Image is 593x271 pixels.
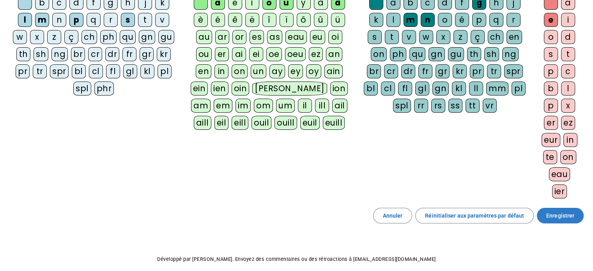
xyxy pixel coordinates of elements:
[469,81,483,96] div: ll
[140,64,154,78] div: kl
[332,99,347,113] div: ail
[470,64,484,78] div: pr
[544,99,558,113] div: p
[267,30,282,44] div: as
[140,47,154,61] div: gr
[106,64,120,78] div: fl
[280,13,294,27] div: ï
[415,208,534,223] button: Réinitialiser aux paramètres par défaut
[369,13,383,27] div: k
[561,13,575,27] div: i
[542,133,560,147] div: eur
[30,30,44,44] div: x
[561,64,575,78] div: c
[544,64,558,78] div: p
[310,30,325,44] div: eu
[254,99,273,113] div: om
[560,150,576,164] div: on
[50,64,69,78] div: spr
[196,47,212,61] div: ou
[489,13,503,27] div: q
[438,13,452,27] div: o
[16,47,30,61] div: th
[285,30,307,44] div: eau
[16,64,30,78] div: pr
[402,30,416,44] div: v
[245,13,259,27] div: ë
[155,13,169,27] div: v
[232,30,246,44] div: or
[467,47,481,61] div: th
[421,13,435,27] div: n
[544,81,558,96] div: b
[309,47,323,61] div: ez
[425,211,524,220] span: Réinitialiser aux paramètres par défaut
[298,99,312,113] div: il
[251,64,266,78] div: un
[383,211,403,220] span: Annuler
[194,13,208,27] div: è
[215,47,229,61] div: er
[121,13,135,27] div: s
[157,47,171,61] div: kr
[404,13,418,27] div: m
[537,208,584,223] button: Enregistrer
[232,64,248,78] div: on
[483,99,497,113] div: vr
[561,81,575,96] div: l
[120,30,136,44] div: qu
[328,30,342,44] div: oi
[544,13,558,27] div: e
[89,64,103,78] div: cl
[384,64,398,78] div: cr
[414,99,428,113] div: rr
[368,30,382,44] div: s
[390,47,406,61] div: ph
[81,30,97,44] div: ch
[401,64,415,78] div: dr
[196,30,212,44] div: au
[214,99,232,113] div: em
[94,81,114,96] div: phr
[415,81,429,96] div: gl
[502,47,519,61] div: ng
[453,30,467,44] div: z
[448,47,464,61] div: gu
[33,64,47,78] div: tr
[364,81,378,96] div: bl
[34,47,48,61] div: sh
[561,47,575,61] div: t
[409,47,425,61] div: qu
[506,13,520,27] div: r
[215,30,229,44] div: ar
[72,64,86,78] div: bl
[105,47,119,61] div: dr
[418,64,432,78] div: fr
[386,13,400,27] div: l
[549,167,570,181] div: eau
[393,99,411,113] div: spl
[276,99,295,113] div: um
[139,30,155,44] div: gn
[250,30,264,44] div: es
[436,30,450,44] div: x
[71,47,85,61] div: br
[385,30,399,44] div: t
[419,30,433,44] div: w
[543,150,557,164] div: te
[297,13,311,27] div: ô
[232,116,248,130] div: eill
[452,81,466,96] div: kl
[455,13,469,27] div: é
[453,64,467,78] div: kr
[262,13,276,27] div: î
[448,99,462,113] div: ss
[306,64,321,78] div: oy
[235,99,251,113] div: im
[544,116,558,130] div: er
[228,13,242,27] div: ê
[561,99,575,113] div: x
[211,13,225,27] div: é
[196,64,211,78] div: en
[211,81,228,96] div: ien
